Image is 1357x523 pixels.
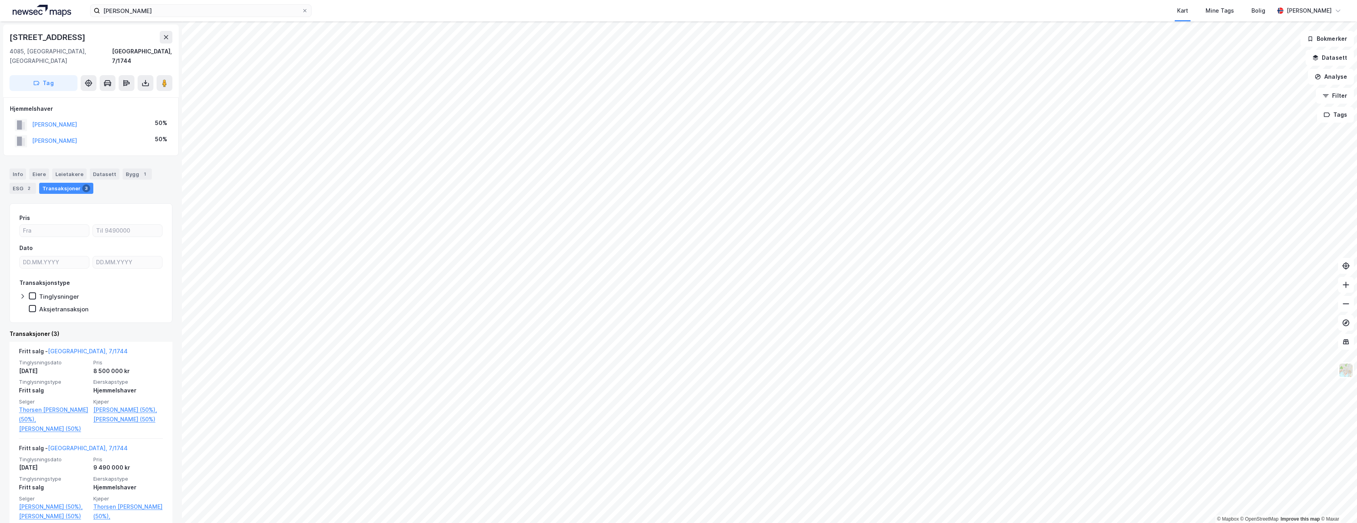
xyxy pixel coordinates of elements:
[19,359,89,366] span: Tinglysningsdato
[39,305,89,313] div: Aksjetransaksjon
[93,366,163,376] div: 8 500 000 kr
[141,170,149,178] div: 1
[19,278,70,288] div: Transaksjonstype
[19,476,89,482] span: Tinglysningstype
[93,456,163,463] span: Pris
[9,329,172,339] div: Transaksjoner (3)
[1306,50,1354,66] button: Datasett
[19,443,128,456] div: Fritt salg -
[1240,516,1279,522] a: OpenStreetMap
[9,47,112,66] div: 4085, [GEOGRAPHIC_DATA], [GEOGRAPHIC_DATA]
[155,118,167,128] div: 50%
[39,293,79,300] div: Tinglysninger
[1251,6,1265,15] div: Bolig
[93,386,163,395] div: Hjemmelshaver
[93,359,163,366] span: Pris
[19,366,89,376] div: [DATE]
[48,445,128,451] a: [GEOGRAPHIC_DATA], 7/1744
[1317,485,1357,523] div: Kontrollprogram for chat
[19,347,128,359] div: Fritt salg -
[19,398,89,405] span: Selger
[19,495,89,502] span: Selger
[90,169,119,180] div: Datasett
[1317,485,1357,523] iframe: Chat Widget
[1206,6,1234,15] div: Mine Tags
[19,456,89,463] span: Tinglysningsdato
[1316,88,1354,104] button: Filter
[9,31,87,44] div: [STREET_ADDRESS]
[19,213,30,223] div: Pris
[19,463,89,472] div: [DATE]
[52,169,87,180] div: Leietakere
[123,169,152,180] div: Bygg
[112,47,172,66] div: [GEOGRAPHIC_DATA], 7/1744
[93,405,163,415] a: [PERSON_NAME] (50%),
[13,5,71,17] img: logo.a4113a55bc3d86da70a041830d287a7e.svg
[29,169,49,180] div: Eiere
[93,415,163,424] a: [PERSON_NAME] (50%)
[1217,516,1239,522] a: Mapbox
[1177,6,1188,15] div: Kart
[93,476,163,482] span: Eierskapstype
[19,483,89,492] div: Fritt salg
[1287,6,1332,15] div: [PERSON_NAME]
[93,495,163,502] span: Kjøper
[20,256,89,268] input: DD.MM.YYYY
[19,386,89,395] div: Fritt salg
[25,184,33,192] div: 2
[93,225,162,237] input: Til 9490000
[93,483,163,492] div: Hjemmelshaver
[93,379,163,385] span: Eierskapstype
[100,5,302,17] input: Søk på adresse, matrikkel, gårdeiere, leietakere eller personer
[19,424,89,434] a: [PERSON_NAME] (50%)
[19,379,89,385] span: Tinglysningstype
[48,348,128,354] a: [GEOGRAPHIC_DATA], 7/1744
[93,502,163,521] a: Thorsen [PERSON_NAME] (50%),
[1317,107,1354,123] button: Tags
[93,463,163,472] div: 9 490 000 kr
[1281,516,1320,522] a: Improve this map
[1300,31,1354,47] button: Bokmerker
[1338,363,1353,378] img: Z
[155,135,167,144] div: 50%
[9,75,77,91] button: Tag
[1308,69,1354,85] button: Analyse
[19,243,33,253] div: Dato
[10,104,172,114] div: Hjemmelshaver
[20,225,89,237] input: Fra
[9,183,36,194] div: ESG
[82,184,90,192] div: 3
[19,512,89,521] a: [PERSON_NAME] (50%)
[93,398,163,405] span: Kjøper
[19,405,89,424] a: Thorsen [PERSON_NAME] (50%),
[93,256,162,268] input: DD.MM.YYYY
[39,183,93,194] div: Transaksjoner
[19,502,89,512] a: [PERSON_NAME] (50%),
[9,169,26,180] div: Info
